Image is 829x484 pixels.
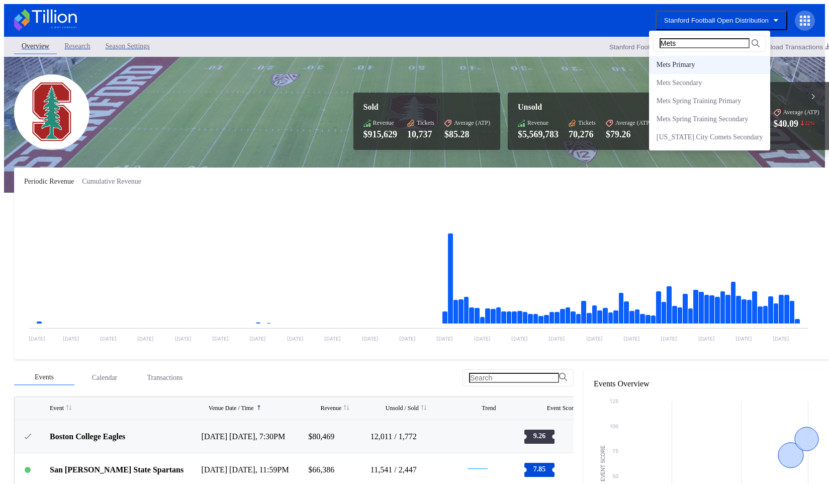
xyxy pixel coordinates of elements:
[657,115,748,123] div: Mets Spring Training Secondary
[657,97,741,105] div: Mets Spring Training Primary
[660,38,750,48] input: Search
[657,133,763,141] div: [US_STATE] City Comets Secondary
[657,61,695,69] div: Mets Primary
[657,79,702,87] div: Mets Secondary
